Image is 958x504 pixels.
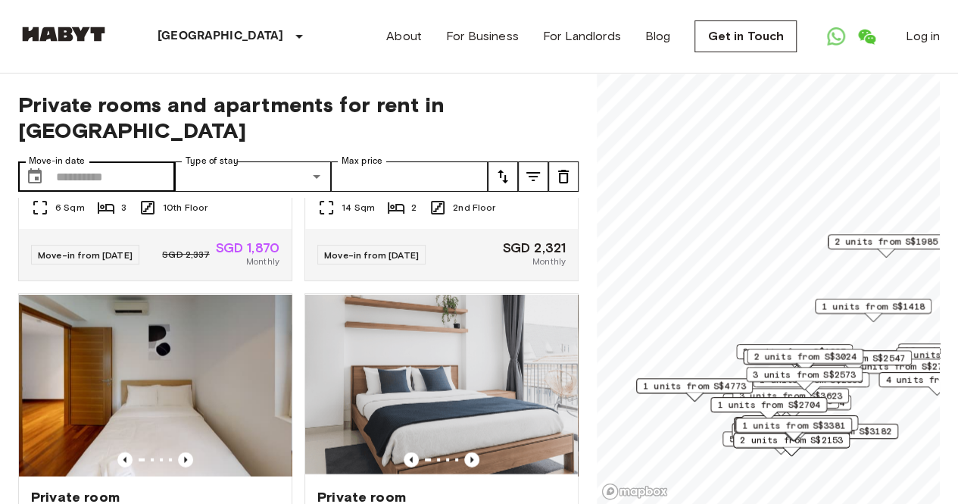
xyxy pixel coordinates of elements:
label: Move-in date [29,155,85,167]
span: 2nd Floor [453,201,495,214]
button: Previous image [464,452,479,467]
button: tune [488,161,518,192]
div: Map marker [782,424,898,447]
label: Type of stay [186,155,239,167]
div: Map marker [735,418,852,441]
span: 2 [411,201,417,214]
button: tune [518,161,548,192]
span: 1 units from S$4200 [748,416,851,430]
a: Get in Touch [694,20,797,52]
div: Map marker [736,344,853,368]
span: 3 units from S$2573 [753,368,856,381]
img: Marketing picture of unit SG-01-072-003-03 [19,294,292,476]
label: Max price [342,155,382,167]
span: 1 units from S$1418 [822,299,925,313]
span: SGD 1,870 [216,241,279,255]
span: SGD 2,337 [162,248,209,261]
span: 5 units from S$1680 [729,432,832,446]
span: 3 units from S$3623 [739,389,842,402]
div: Map marker [732,423,848,446]
span: Private rooms and apartments for rent in [GEOGRAPHIC_DATA] [18,92,579,143]
img: Marketing picture of unit SG-01-029-006-01 [305,294,578,476]
span: 2 units from S$3024 [754,349,857,363]
span: SGD 2,321 [503,241,566,255]
button: Previous image [117,452,133,467]
button: Choose date [20,161,50,192]
div: Map marker [710,397,827,421]
div: Map marker [741,415,858,439]
div: Map marker [722,431,839,455]
span: 6 Sqm [55,201,85,214]
a: Blog [645,27,671,45]
p: [GEOGRAPHIC_DATA] [158,27,284,45]
div: Map marker [734,418,850,441]
span: Move-in from [DATE] [324,249,419,261]
span: 3 [121,201,126,214]
a: Log in [906,27,940,45]
span: 1 units from S$4773 [643,379,746,393]
span: 10th Floor [163,201,208,214]
div: Map marker [732,388,849,412]
div: Map marker [636,378,753,402]
span: 1 units from S$2547 [802,351,905,365]
span: Monthly [246,255,279,268]
span: 3 units from S$1985 [743,345,846,358]
div: Map marker [743,349,865,373]
img: Habyt [18,27,109,42]
a: Mapbox logo [601,483,668,500]
button: tune [548,161,579,192]
span: Monthly [532,255,566,268]
button: Previous image [178,452,193,467]
span: 1 units from S$3182 [788,424,891,438]
a: For Landlords [543,27,621,45]
button: Previous image [404,452,419,467]
a: For Business [446,27,519,45]
a: Open WhatsApp [821,21,851,52]
div: Map marker [828,234,944,258]
span: 1 units from S$3381 [742,418,845,432]
span: 14 Sqm [342,201,375,214]
div: Map marker [753,372,869,396]
span: Move-in from [DATE] [38,249,133,261]
div: Map marker [733,433,850,456]
span: 2 units from S$1985 [835,235,938,249]
span: 1 units from S$2704 [717,398,820,412]
div: Map marker [815,299,931,322]
div: Map marker [747,349,863,372]
div: Map marker [735,395,851,418]
div: Map marker [795,350,912,374]
a: About [386,27,422,45]
div: Map marker [746,367,863,390]
a: Open WeChat [851,21,882,52]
